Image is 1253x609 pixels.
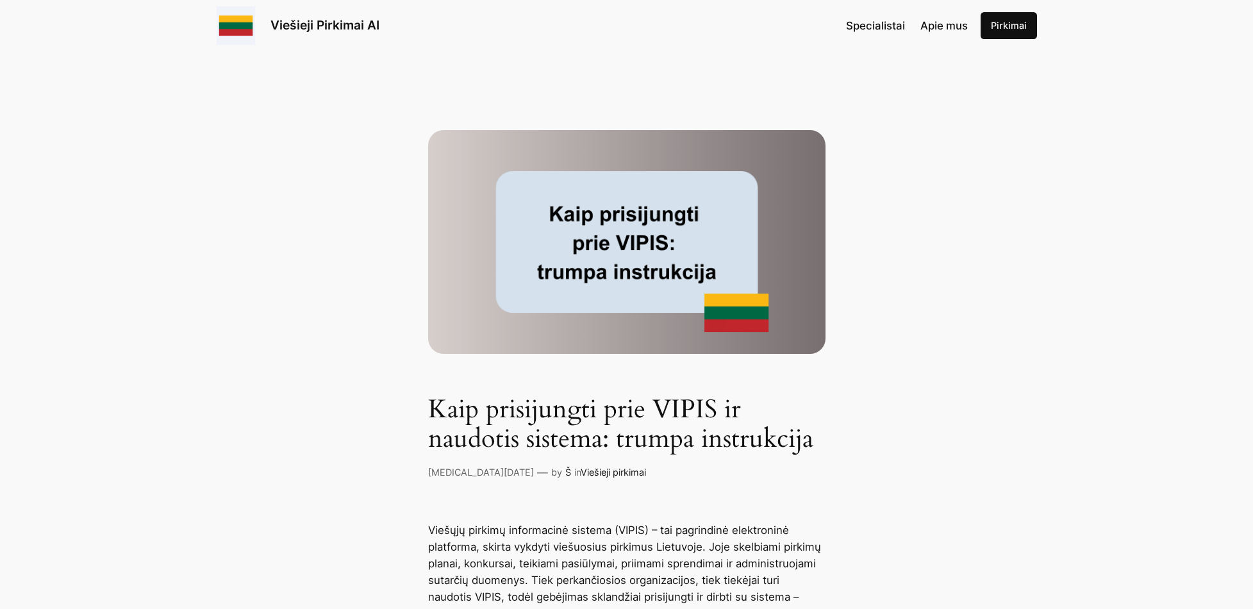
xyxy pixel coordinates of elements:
a: Viešieji pirkimai [581,467,646,478]
h1: Kaip prisijungti prie VIPIS ir naudotis sistema: trumpa instrukcija [428,395,826,454]
p: — [537,464,548,481]
a: Specialistai [846,17,905,34]
img: Viešieji pirkimai logo [217,6,255,45]
span: Specialistai [846,19,905,32]
span: in [574,467,581,478]
a: Viešieji Pirkimai AI [270,17,379,33]
a: Apie mus [920,17,968,34]
a: Pirkimai [981,12,1037,39]
p: by [551,465,562,480]
span: Apie mus [920,19,968,32]
a: Š [565,467,571,478]
nav: Navigation [846,17,968,34]
a: [MEDICAL_DATA][DATE] [428,467,534,478]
